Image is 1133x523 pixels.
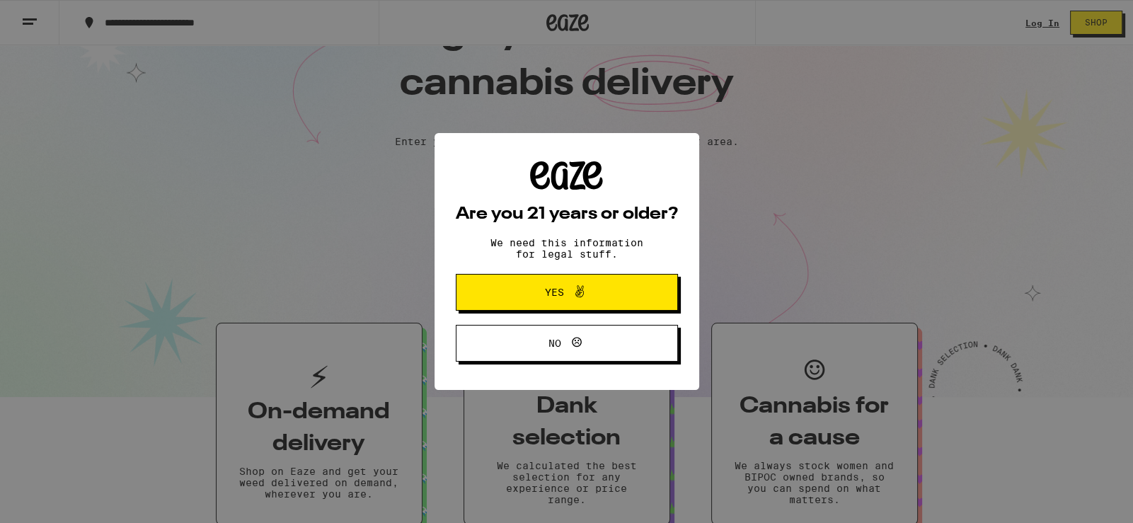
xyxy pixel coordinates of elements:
button: Yes [456,274,678,311]
h2: Are you 21 years or older? [456,206,678,223]
p: We need this information for legal stuff. [478,237,655,260]
span: Yes [545,287,564,297]
span: No [548,338,561,348]
span: Hi. Need any help? [8,10,102,21]
button: No [456,325,678,362]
